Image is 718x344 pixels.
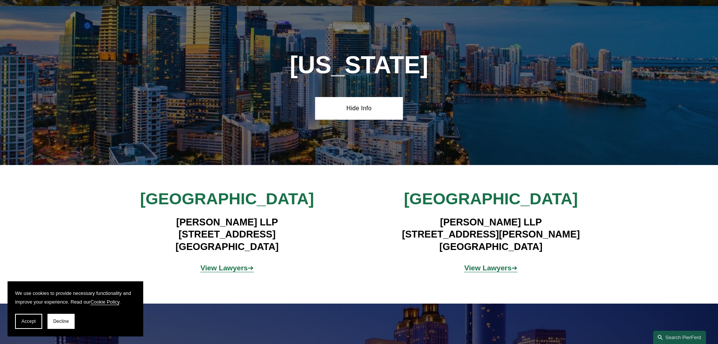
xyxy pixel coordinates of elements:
h4: [PERSON_NAME] LLP [STREET_ADDRESS][PERSON_NAME] [GEOGRAPHIC_DATA] [381,216,601,253]
span: ➔ [464,264,518,272]
h4: [PERSON_NAME] LLP [STREET_ADDRESS] [GEOGRAPHIC_DATA] [117,216,337,253]
section: Cookie banner [8,281,143,336]
h1: [US_STATE] [271,51,447,79]
a: View Lawyers➔ [201,264,254,272]
span: ➔ [201,264,254,272]
a: View Lawyers➔ [464,264,518,272]
button: Decline [47,314,75,329]
button: Accept [15,314,42,329]
a: Search this site [653,331,706,344]
strong: View Lawyers [464,264,512,272]
span: [GEOGRAPHIC_DATA] [140,190,314,208]
a: Cookie Policy [90,299,119,305]
a: Hide Info [315,97,403,120]
strong: View Lawyers [201,264,248,272]
p: We use cookies to provide necessary functionality and improve your experience. Read our . [15,289,136,306]
span: Accept [21,319,36,324]
span: Decline [53,319,69,324]
span: [GEOGRAPHIC_DATA] [404,190,578,208]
